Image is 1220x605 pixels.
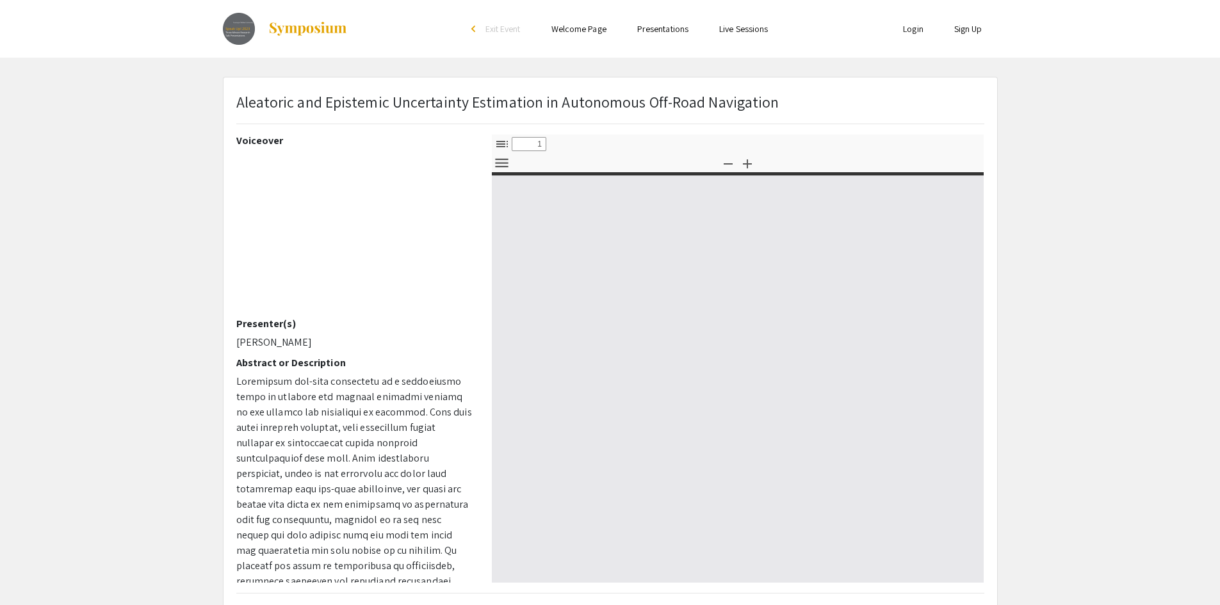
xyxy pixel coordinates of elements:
[236,152,473,318] iframe: Uncertainty Estimation in Autonomous Off-Road Navigation: Three Minute Thesis
[903,23,923,35] a: Login
[223,13,255,45] img: Speak Up! 2023
[236,134,473,147] h2: Voiceover
[719,23,768,35] a: Live Sessions
[551,23,606,35] a: Welcome Page
[512,137,546,151] input: Page
[736,154,758,172] button: Zoom In
[954,23,982,35] a: Sign Up
[491,134,513,153] button: Toggle Sidebar
[491,154,513,172] button: Tools
[223,13,348,45] a: Speak Up! 2023
[236,90,779,113] p: Aleatoric and Epistemic Uncertainty Estimation in Autonomous Off-Road Navigation
[717,154,739,172] button: Zoom Out
[268,21,348,36] img: Symposium by ForagerOne
[637,23,688,35] a: Presentations
[236,357,473,369] h2: Abstract or Description
[471,25,479,33] div: arrow_back_ios
[236,335,473,350] p: [PERSON_NAME]
[236,318,473,330] h2: Presenter(s)
[10,547,54,595] iframe: Chat
[485,23,521,35] span: Exit Event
